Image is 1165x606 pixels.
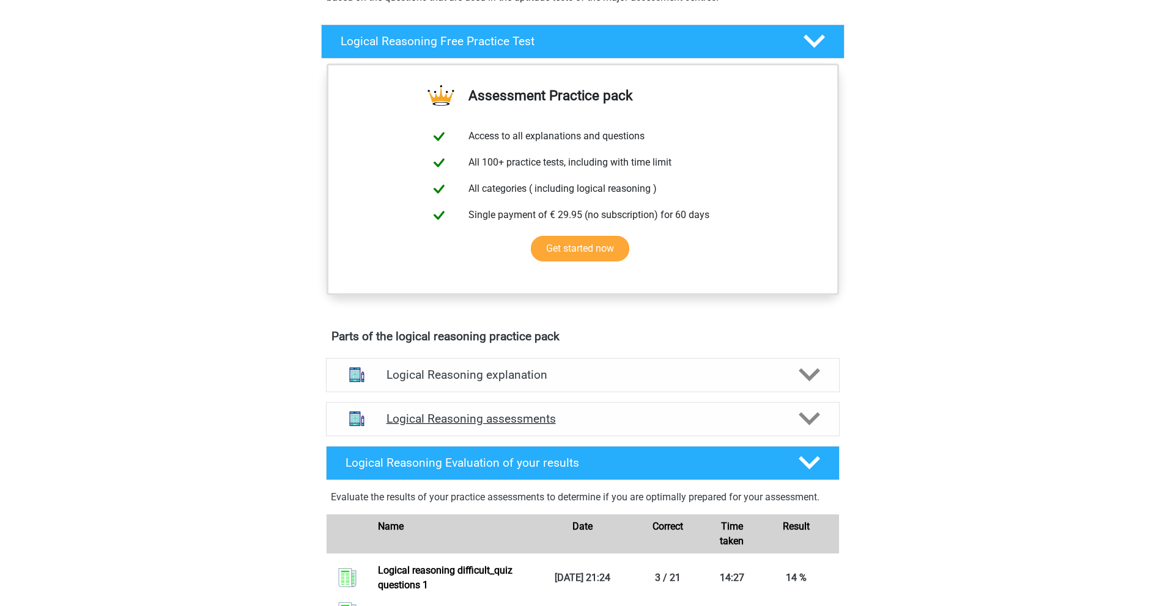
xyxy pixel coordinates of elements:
[378,564,512,591] a: Logical reasoning difficult_quiz questions 1
[625,519,711,549] div: Correct
[386,368,779,382] h4: Logical Reasoning explanation
[341,403,372,434] img: logical reasoning assessments
[540,519,626,549] div: Date
[321,446,845,480] a: Logical Reasoning Evaluation of your results
[753,519,839,549] div: Result
[331,329,834,343] h4: Parts of the logical reasoning practice pack
[321,402,845,436] a: assessments Logical Reasoning assessments
[711,519,753,549] div: Time taken
[321,358,845,392] a: explanations Logical Reasoning explanation
[331,490,835,505] p: Evaluate the results of your practice assessments to determine if you are optimally prepared for ...
[386,412,779,426] h4: Logical Reasoning assessments
[316,24,849,59] a: Logical Reasoning Free Practice Test
[346,456,779,470] h4: Logical Reasoning Evaluation of your results
[369,519,539,549] div: Name
[341,359,372,390] img: logical reasoning explanations
[531,236,629,261] a: Get started now
[341,34,783,48] h4: Logical Reasoning Free Practice Test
